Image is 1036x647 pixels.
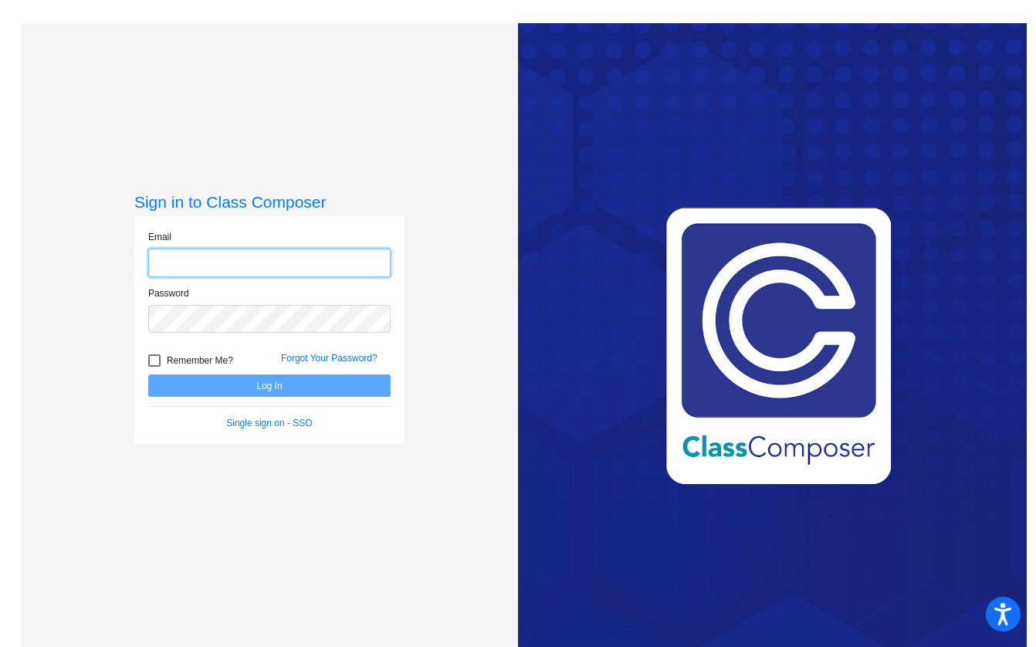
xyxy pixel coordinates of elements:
span: Remember Me? [167,351,233,370]
a: Forgot Your Password? [281,353,377,364]
a: Single sign on - SSO [226,418,312,429]
label: Password [148,286,189,300]
label: Email [148,230,171,244]
button: Log In [148,374,391,397]
h3: Sign in to Class Composer [134,192,405,212]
